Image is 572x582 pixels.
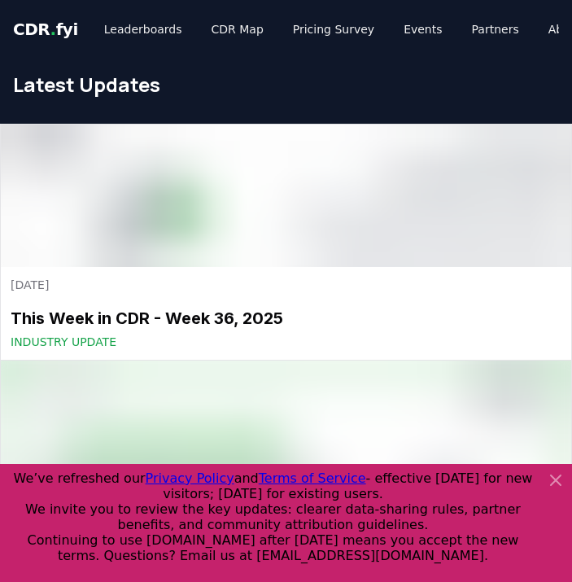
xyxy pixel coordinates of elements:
[11,307,561,331] h3: This Week in CDR - Week 36, 2025
[199,15,277,44] a: CDR Map
[391,15,455,44] a: Events
[280,15,387,44] a: Pricing Survey
[91,15,195,44] a: Leaderboards
[13,72,559,98] h1: Latest Updates
[13,20,78,39] span: CDR fyi
[11,278,561,294] p: [DATE]
[459,15,532,44] a: Partners
[1,268,571,361] a: [DATE]This Week in CDR - Week 36, 2025Industry Update
[11,335,116,351] span: Industry Update
[13,18,78,41] a: CDR.fyi
[1,125,571,268] img: This Week in CDR - Week 36, 2025 blog post image
[50,20,56,39] span: .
